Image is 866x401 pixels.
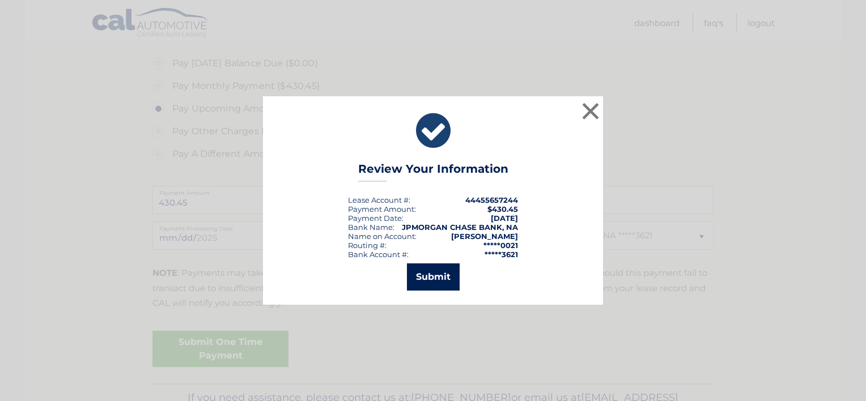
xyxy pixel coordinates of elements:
div: Bank Account #: [348,250,409,259]
span: $430.45 [487,204,518,214]
div: Name on Account: [348,232,417,241]
h3: Review Your Information [358,162,508,182]
span: Payment Date [348,214,402,223]
span: [DATE] [491,214,518,223]
button: Submit [407,263,460,291]
strong: 44455657244 [465,195,518,204]
div: Routing #: [348,241,387,250]
strong: JPMORGAN CHASE BANK, NA [402,223,518,232]
button: × [579,100,602,122]
strong: [PERSON_NAME] [451,232,518,241]
div: Lease Account #: [348,195,410,204]
div: Payment Amount: [348,204,416,214]
div: : [348,214,404,223]
div: Bank Name: [348,223,394,232]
